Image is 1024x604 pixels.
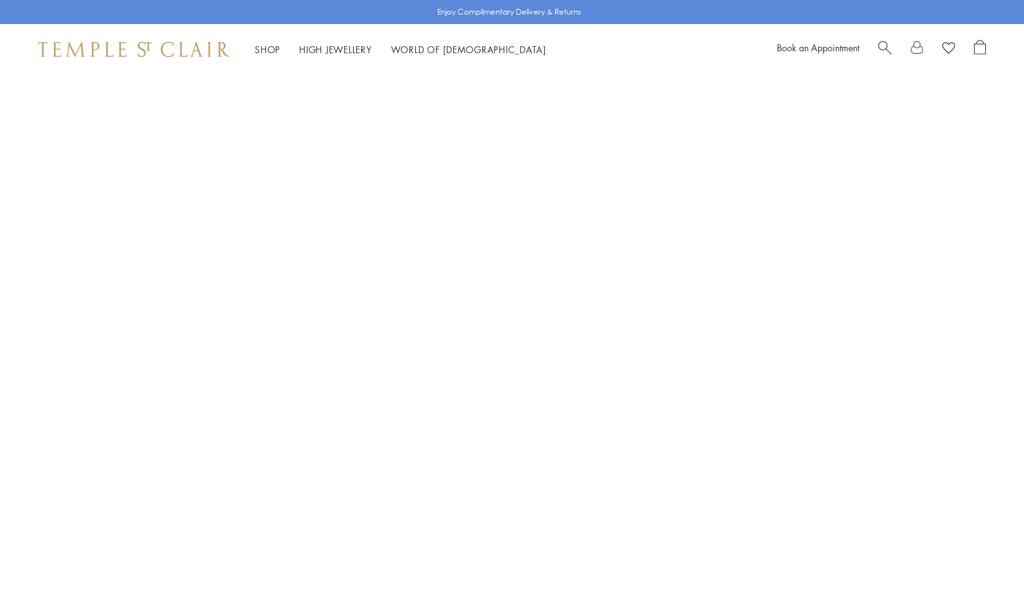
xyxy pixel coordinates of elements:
a: World of [DEMOGRAPHIC_DATA]World of [DEMOGRAPHIC_DATA] [391,43,546,56]
a: ShopShop [255,43,280,56]
p: Enjoy Complimentary Delivery & Returns [437,6,581,18]
a: View Wishlist [942,40,955,59]
img: Temple St. Clair [38,42,229,57]
a: Open Shopping Bag [974,40,986,59]
a: Book an Appointment [777,41,859,54]
a: High JewelleryHigh Jewellery [299,43,372,56]
nav: Main navigation [255,42,546,58]
a: Search [878,40,892,59]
